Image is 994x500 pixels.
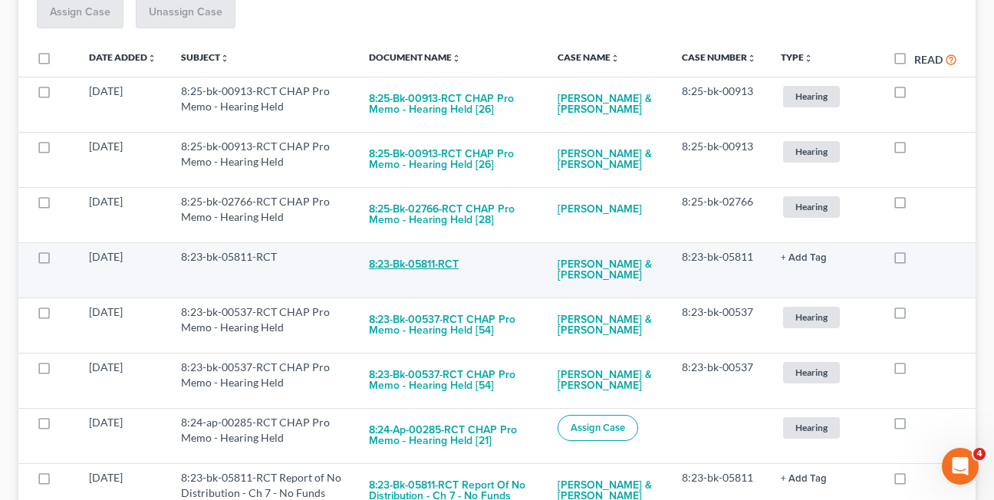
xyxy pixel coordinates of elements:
button: Assign Case [558,415,638,441]
button: 8:25-bk-02766-RCT CHAP Pro Memo - Hearing Held [28] [369,194,533,235]
i: unfold_more [452,54,461,63]
label: Read [914,51,943,67]
a: Hearing [781,415,868,440]
a: Hearing [781,194,868,219]
td: 8:23-bk-00537-RCT CHAP Pro Memo - Hearing Held [169,353,357,408]
a: Subjectunfold_more [181,51,229,63]
a: Hearing [781,139,868,164]
a: Hearing [781,84,868,109]
i: unfold_more [220,54,229,63]
span: Assign Case [571,422,625,434]
iframe: Intercom live chat [942,448,979,485]
td: 8:24-ap-00285-RCT CHAP Pro Memo - Hearing Held [169,408,357,463]
button: + Add Tag [781,474,827,484]
button: 8:25-bk-00913-RCT CHAP Pro Memo - Hearing Held [26] [369,84,533,125]
td: 8:25-bk-00913 [670,77,769,132]
a: Document Nameunfold_more [369,51,461,63]
a: Hearing [781,360,868,385]
td: 8:23-bk-00537-RCT CHAP Pro Memo - Hearing Held [169,298,357,353]
td: [DATE] [77,77,169,132]
button: 8:23-bk-00537-RCT CHAP Pro Memo - Hearing Held [54] [369,360,533,401]
td: [DATE] [77,242,169,298]
td: 8:23-bk-05811 [670,242,769,298]
i: unfold_more [147,54,156,63]
button: + Add Tag [781,253,827,263]
a: [PERSON_NAME] & [PERSON_NAME] [558,304,657,346]
a: [PERSON_NAME] & [PERSON_NAME] [558,84,657,125]
span: Hearing [783,196,840,217]
td: 8:25-bk-00913 [670,132,769,187]
td: [DATE] [77,353,169,408]
a: [PERSON_NAME] & [PERSON_NAME] [558,139,657,180]
a: + Add Tag [781,249,868,265]
td: 8:25-bk-02766-RCT CHAP Pro Memo - Hearing Held [169,187,357,242]
span: Hearing [783,307,840,327]
a: + Add Tag [781,470,868,485]
span: Hearing [783,362,840,383]
td: [DATE] [77,408,169,463]
td: 8:25-bk-00913-RCT CHAP Pro Memo - Hearing Held [169,77,357,132]
i: unfold_more [611,54,620,63]
a: Typeunfold_more [781,51,813,63]
i: unfold_more [804,54,813,63]
i: unfold_more [747,54,756,63]
span: 4 [973,448,986,460]
td: 8:25-bk-00913-RCT CHAP Pro Memo - Hearing Held [169,132,357,187]
button: 8:25-bk-00913-RCT CHAP Pro Memo - Hearing Held [26] [369,139,533,180]
td: 8:23-bk-05811-RCT [169,242,357,298]
span: Hearing [783,86,840,107]
a: [PERSON_NAME] & [PERSON_NAME] [558,360,657,401]
a: Case Nameunfold_more [558,51,620,63]
a: [PERSON_NAME] [558,194,642,225]
span: Hearing [783,141,840,162]
td: 8:23-bk-00537 [670,298,769,353]
a: Case Numberunfold_more [682,51,756,63]
td: [DATE] [77,132,169,187]
td: [DATE] [77,187,169,242]
td: [DATE] [77,298,169,353]
button: 8:23-bk-05811-RCT [369,249,459,280]
a: Date Addedunfold_more [89,51,156,63]
button: 8:23-bk-00537-RCT CHAP Pro Memo - Hearing Held [54] [369,304,533,346]
a: [PERSON_NAME] & [PERSON_NAME] [558,249,657,291]
button: 8:24-ap-00285-RCT CHAP Pro Memo - Hearing Held [21] [369,415,533,456]
td: 8:25-bk-02766 [670,187,769,242]
td: 8:23-bk-00537 [670,353,769,408]
span: Hearing [783,417,840,438]
a: Hearing [781,304,868,330]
